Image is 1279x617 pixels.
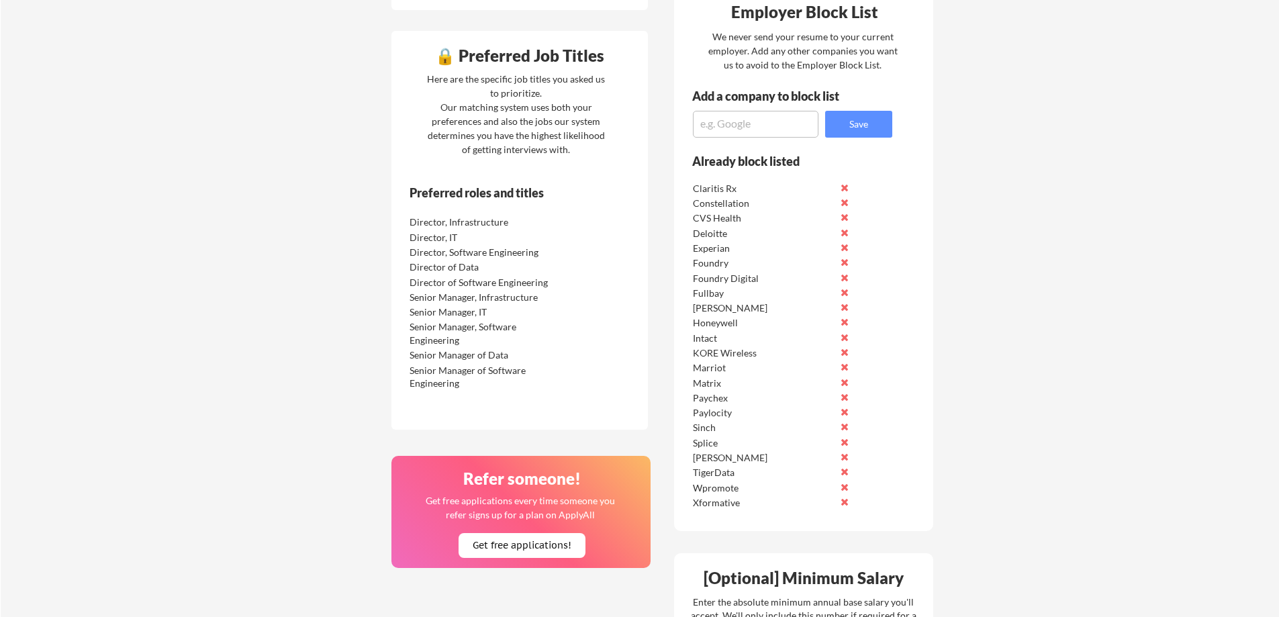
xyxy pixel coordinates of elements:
[410,364,551,390] div: Senior Manager of Software Engineering
[395,48,645,64] div: 🔒 Preferred Job Titles
[693,421,835,434] div: Sinch
[693,272,835,285] div: Foundry Digital
[693,316,835,330] div: Honeywell
[693,332,835,345] div: Intact
[693,451,835,465] div: [PERSON_NAME]
[693,211,835,225] div: CVS Health
[459,533,585,558] button: Get free applications!
[693,406,835,420] div: Paylocity
[410,260,551,274] div: Director of Data
[693,481,835,495] div: Wpromote
[693,377,835,390] div: Matrix
[693,496,835,510] div: Xformative
[679,570,929,586] div: [Optional] Minimum Salary
[693,436,835,450] div: Splice
[410,276,551,289] div: Director of Software Engineering
[693,466,835,479] div: TigerData
[679,4,929,20] div: Employer Block List
[825,111,892,138] button: Save
[424,72,608,156] div: Here are the specific job titles you asked us to prioritize. Our matching system uses both your p...
[424,493,616,522] div: Get free applications every time someone you refer signs up for a plan on ApplyAll
[410,348,551,362] div: Senior Manager of Data
[410,305,551,319] div: Senior Manager, IT
[693,346,835,360] div: KORE Wireless
[693,391,835,405] div: Paychex
[410,246,551,259] div: Director, Software Engineering
[693,287,835,300] div: Fullbay
[693,361,835,375] div: Marriot
[410,320,551,346] div: Senior Manager, Software Engineering
[693,227,835,240] div: Deloitte
[693,197,835,210] div: Constellation
[692,90,860,102] div: Add a company to block list
[397,471,647,487] div: Refer someone!
[707,30,898,72] div: We never send your resume to your current employer. Add any other companies you want us to avoid ...
[693,182,835,195] div: Claritis Rx
[693,301,835,315] div: [PERSON_NAME]
[410,291,551,304] div: Senior Manager, Infrastructure
[410,216,551,229] div: Director, Infrastructure
[410,231,551,244] div: Director, IT
[410,187,592,199] div: Preferred roles and titles
[692,155,874,167] div: Already block listed
[693,256,835,270] div: Foundry
[693,242,835,255] div: Experian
